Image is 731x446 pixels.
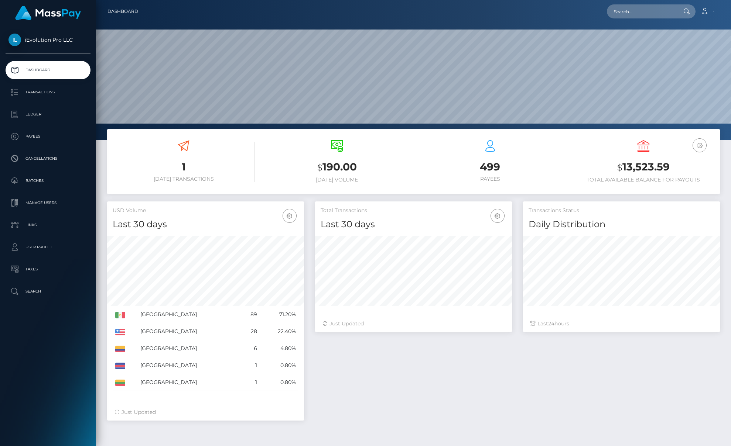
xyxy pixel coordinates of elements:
[6,260,90,279] a: Taxes
[572,177,714,183] h6: Total Available Balance for Payouts
[607,4,676,18] input: Search...
[138,374,240,391] td: [GEOGRAPHIC_DATA]
[115,363,125,369] img: CR.png
[6,172,90,190] a: Batches
[530,320,713,328] div: Last hours
[321,218,506,231] h4: Last 30 days
[115,312,125,318] img: MX.png
[266,177,408,183] h6: [DATE] Volume
[529,218,714,231] h4: Daily Distribution
[8,153,88,164] p: Cancellations
[240,323,260,340] td: 28
[6,238,90,256] a: User Profile
[113,207,298,214] h5: USD Volume
[138,357,240,374] td: [GEOGRAPHIC_DATA]
[115,380,125,386] img: LT.png
[113,176,255,182] h6: [DATE] Transactions
[240,340,260,357] td: 6
[6,61,90,79] a: Dashboard
[240,357,260,374] td: 1
[115,329,125,335] img: US.png
[8,219,88,231] p: Links
[419,176,561,182] h6: Payees
[260,306,298,323] td: 71.20%
[8,242,88,253] p: User Profile
[115,346,125,352] img: CO.png
[138,340,240,357] td: [GEOGRAPHIC_DATA]
[138,306,240,323] td: [GEOGRAPHIC_DATA]
[113,160,255,174] h3: 1
[529,207,714,214] h5: Transactions Status
[6,105,90,124] a: Ledger
[8,34,21,46] img: iEvolution Pro LLC
[8,264,88,275] p: Taxes
[15,6,81,20] img: MassPay Logo
[6,37,90,43] span: iEvolution Pro LLC
[8,175,88,186] p: Batches
[240,374,260,391] td: 1
[8,109,88,120] p: Ledger
[260,374,298,391] td: 0.80%
[6,282,90,301] a: Search
[8,87,88,98] p: Transactions
[260,340,298,357] td: 4.80%
[138,323,240,340] td: [GEOGRAPHIC_DATA]
[321,207,506,214] h5: Total Transactions
[617,162,622,173] small: $
[6,127,90,146] a: Payees
[419,160,561,174] h3: 499
[240,306,260,323] td: 89
[8,286,88,297] p: Search
[260,323,298,340] td: 22.40%
[107,4,138,19] a: Dashboard
[6,83,90,101] a: Transactions
[266,160,408,175] h3: 190.00
[115,408,297,416] div: Just Updated
[322,320,505,328] div: Just Updated
[260,357,298,374] td: 0.80%
[6,149,90,168] a: Cancellations
[113,218,298,231] h4: Last 30 days
[317,162,322,173] small: $
[572,160,714,175] h3: 13,523.59
[6,216,90,234] a: Links
[8,65,88,76] p: Dashboard
[8,197,88,208] p: Manage Users
[6,194,90,212] a: Manage Users
[8,131,88,142] p: Payees
[548,320,554,327] span: 24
